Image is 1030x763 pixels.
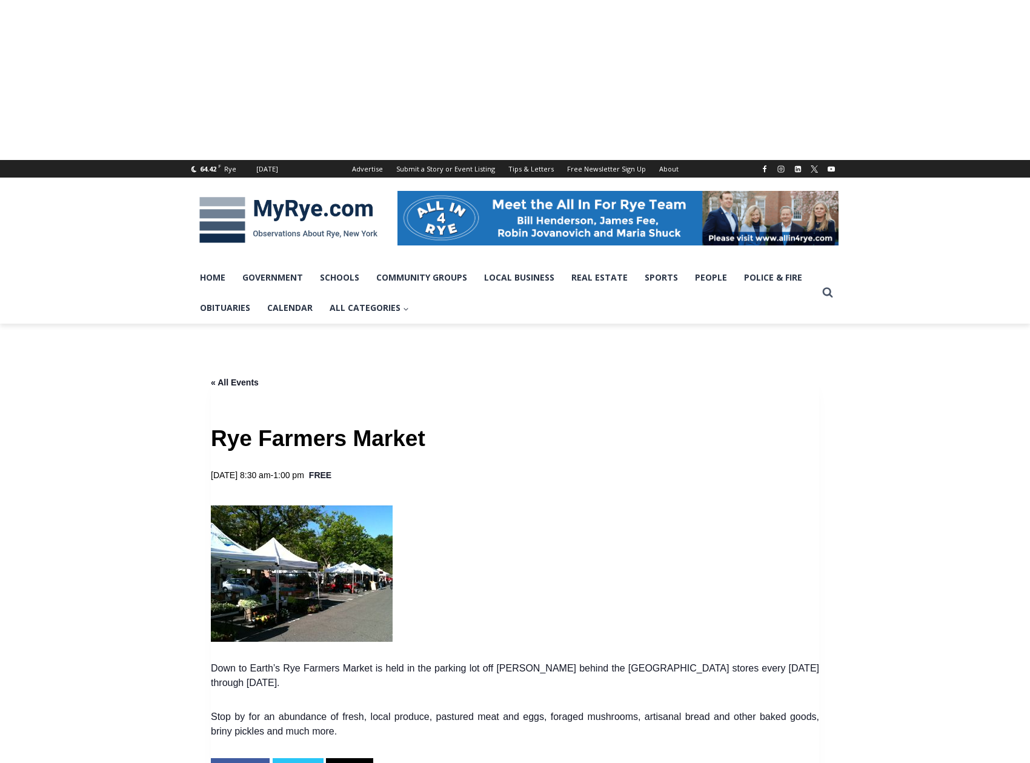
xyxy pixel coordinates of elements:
[200,164,216,173] span: 64.42
[345,160,685,178] nav: Secondary Navigation
[368,262,476,293] a: Community Groups
[476,262,563,293] a: Local Business
[321,293,417,323] a: All Categories
[211,661,819,690] p: Down to Earth’s Rye Farmers Market is held in the parking lot off [PERSON_NAME] behind the [GEOGR...
[563,262,636,293] a: Real Estate
[191,262,817,324] nav: Primary Navigation
[807,162,822,176] a: X
[273,470,304,480] span: 1:00 pm
[211,468,304,482] h2: -
[774,162,788,176] a: Instagram
[211,470,271,480] span: [DATE] 8:30 am
[259,293,321,323] a: Calendar
[311,262,368,293] a: Schools
[224,164,236,175] div: Rye
[191,262,234,293] a: Home
[211,710,819,739] p: Stop by for an abundance of fresh, local produce, pastured meat and eggs, foraged mushrooms, arti...
[191,188,385,252] img: MyRye.com
[390,160,502,178] a: Submit a Story or Event Listing
[397,191,839,245] img: All in for Rye
[653,160,685,178] a: About
[824,162,839,176] a: YouTube
[330,301,409,315] span: All Categories
[211,423,819,454] h1: Rye Farmers Market
[757,162,772,176] a: Facebook
[791,162,805,176] a: Linkedin
[211,505,393,642] img: Rye’s Down to Earth Farmers Market 2013
[686,262,736,293] a: People
[817,282,839,304] button: View Search Form
[211,378,259,387] a: « All Events
[636,262,686,293] a: Sports
[256,164,278,175] div: [DATE]
[345,160,390,178] a: Advertise
[736,262,811,293] a: Police & Fire
[502,160,560,178] a: Tips & Letters
[191,293,259,323] a: Obituaries
[309,468,331,482] span: Free
[218,162,221,169] span: F
[234,262,311,293] a: Government
[560,160,653,178] a: Free Newsletter Sign Up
